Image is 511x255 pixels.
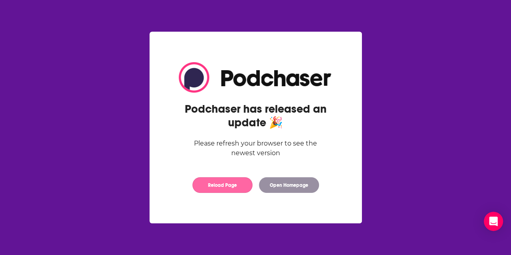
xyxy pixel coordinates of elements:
[192,177,252,193] button: Reload Page
[484,212,503,231] div: Open Intercom Messenger
[179,62,333,93] img: Logo
[179,102,333,130] h2: Podchaser has released an update 🎉
[259,177,319,193] button: Open Homepage
[179,139,333,158] div: Please refresh your browser to see the newest version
